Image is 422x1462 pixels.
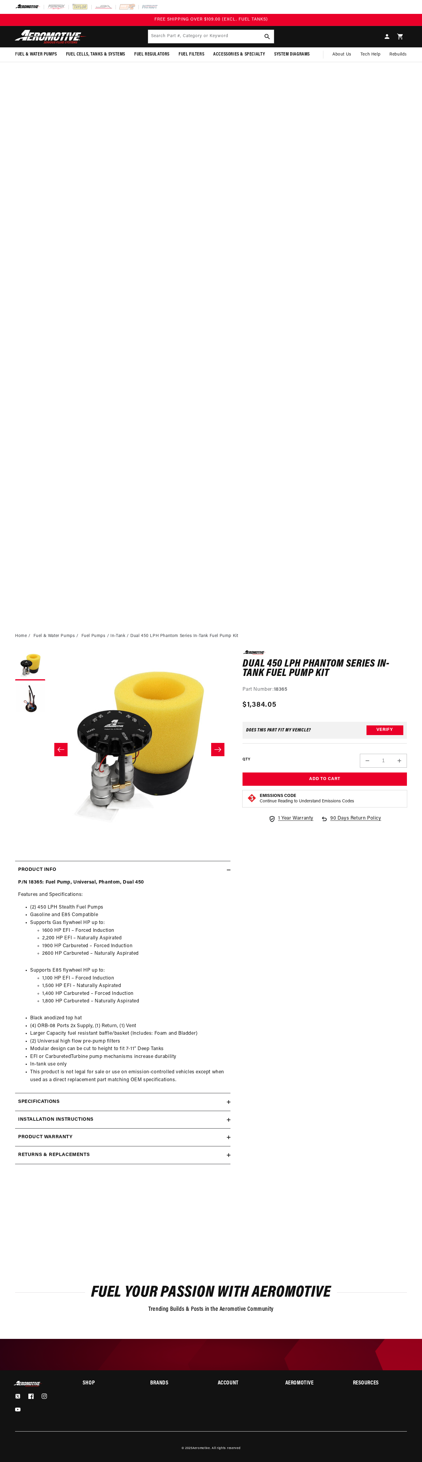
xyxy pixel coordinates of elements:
[30,1045,227,1053] li: Modular design can be cut to height to fit 7-11″ Deep Tanks
[134,51,170,58] span: Fuel Regulators
[260,793,354,804] button: Emissions CodeContinue Reading to Understand Emissions Codes
[15,633,27,639] a: Home
[182,1447,211,1450] small: © 2025 .
[246,728,311,733] div: Does This part fit My vehicle?
[30,1014,227,1022] li: Black anodized top hat
[209,47,270,62] summary: Accessories & Specialty
[243,686,407,694] div: Part Number:
[212,1447,240,1450] small: All rights reserved
[30,1061,227,1069] li: In-tank use only
[353,1381,407,1386] summary: Resources
[30,919,227,958] li: Supports Gas flywheel HP up to:
[148,30,274,43] input: Search by Part Number, Category or Keyword
[15,650,230,849] media-gallery: Gallery Viewer
[33,633,75,639] a: Fuel & Water Pumps
[42,990,227,998] li: 1,400 HP Carbureted – Forced Induction
[270,47,314,62] summary: System Diagrams
[62,47,130,62] summary: Fuel Cells, Tanks & Systems
[260,799,354,804] p: Continue Reading to Understand Emissions Codes
[130,47,174,62] summary: Fuel Regulators
[11,47,62,62] summary: Fuel & Water Pumps
[389,51,407,58] span: Rebuilds
[356,47,385,62] summary: Tech Help
[30,1022,227,1030] li: (4) ORB-08 Ports 2x Supply, (1) Return, (1) Vent
[274,687,287,692] strong: 18365
[18,1133,73,1141] h2: Product warranty
[15,633,407,639] nav: breadcrumbs
[30,1038,227,1046] li: (2) Universal high flow pre-pump filters
[83,1381,137,1386] summary: Shop
[15,1111,230,1129] summary: Installation Instructions
[243,757,250,762] label: QTY
[42,950,227,958] li: 2600 HP Carbureted – Naturally Aspirated
[42,975,227,983] li: 1,100 HP EFI – Forced Induction
[179,51,204,58] span: Fuel Filters
[42,927,227,935] li: 1600 HP EFI – Forced Induction
[243,772,407,786] button: Add to Cart
[213,51,265,58] span: Accessories & Specialty
[54,743,68,756] button: Slide left
[218,1381,272,1386] summary: Account
[328,47,356,62] a: About Us
[150,1381,204,1386] summary: Brands
[332,52,351,57] span: About Us
[18,866,56,874] h2: Product Info
[18,1116,94,1124] h2: Installation Instructions
[15,1285,407,1300] h2: Fuel Your Passion with Aeromotive
[243,699,276,710] span: $1,384.05
[18,1151,90,1159] h2: Returns & replacements
[321,815,381,829] a: 90 Days Return Policy
[268,815,313,823] a: 1 Year Warranty
[385,47,411,62] summary: Rebuilds
[278,815,313,823] span: 1 Year Warranty
[30,1069,227,1084] li: This product is not legal for sale or use on emission-controlled vehicles except when used as a d...
[274,51,310,58] span: System Diagrams
[42,935,227,942] li: 2,200 HP EFI – Naturally Aspirated
[211,743,224,756] button: Slide right
[366,725,403,735] button: Verify
[30,904,227,912] li: (2) 450 LPH Stealth Fuel Pumps
[18,1098,59,1106] h2: Specifications
[330,815,381,829] span: 90 Days Return Policy
[360,51,380,58] span: Tech Help
[15,1146,230,1164] summary: Returns & replacements
[81,633,106,639] a: Fuel Pumps
[192,1447,210,1450] a: Aeromotive
[30,911,227,919] li: Gasoline and E85 Compatible
[15,1093,230,1111] summary: Specifications
[110,633,130,639] li: In-Tank
[42,942,227,950] li: 1900 HP Carbureted – Forced Induction
[15,861,230,879] summary: Product Info
[247,793,257,803] img: Emissions code
[13,30,88,44] img: Aeromotive
[15,1129,230,1146] summary: Product warranty
[174,47,209,62] summary: Fuel Filters
[260,794,296,798] strong: Emissions Code
[285,1381,339,1386] summary: Aeromotive
[18,891,227,899] p: Features and Specifications:
[15,650,45,680] button: Load image 1 in gallery view
[66,51,125,58] span: Fuel Cells, Tanks & Systems
[154,17,268,22] span: FREE SHIPPING OVER $109.00 (EXCL. FUEL TANKS)
[30,1053,227,1061] li: EFI or CarburetedTurbine pump mechanisms increase durability
[18,880,144,885] strong: P/N 18365: Fuel Pump, Universal, Phantom, Dual 450
[15,683,45,714] button: Load image 2 in gallery view
[261,30,274,43] button: search button
[42,982,227,990] li: 1,500 HP EFI – Naturally Aspirated
[30,967,227,975] li: Supports E85 flywheel HP up to:
[13,1381,43,1387] img: Aeromotive
[130,633,238,639] li: Dual 450 LPH Phantom Series In-Tank Fuel Pump Kit
[148,1306,274,1312] span: Trending Builds & Posts in the Aeromotive Community
[243,659,407,678] h1: Dual 450 LPH Phantom Series In-Tank Fuel Pump Kit
[42,998,227,1005] li: 1,800 HP Carbureted – Naturally Aspirated
[30,1030,227,1038] li: Larger Capacity fuel resistant baffle/basket (Includes: Foam and Bladder)
[15,51,57,58] span: Fuel & Water Pumps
